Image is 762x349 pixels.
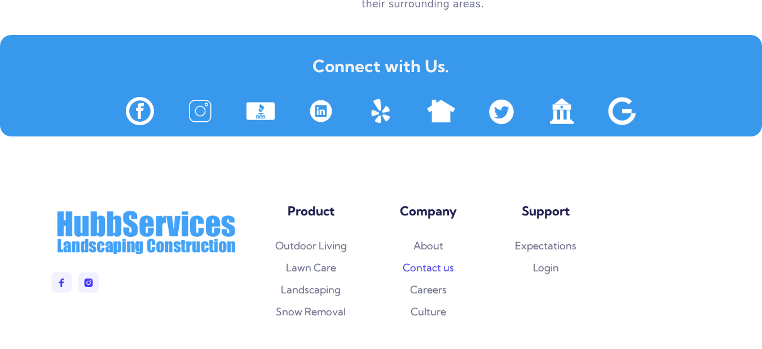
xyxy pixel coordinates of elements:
[276,306,346,317] a: Snow Removal
[413,240,443,251] a: About
[286,262,336,273] a: Lawn Care
[411,306,446,317] a: Culture
[80,274,97,291] img: Instagram - Elements Webflow Library - BRIX Templates
[281,284,341,295] a: Landscaping
[114,58,648,91] h3: Connect with Us. ‍
[53,274,70,291] img: Facebook - Elements Webflow Library - BRIX Templates
[515,240,576,251] a: Expectations
[403,262,454,273] a: Contact us
[275,240,347,251] a: Outdoor Living
[499,204,593,218] div: Support
[51,204,241,259] img: HubbServices and HubbLawns Logo
[410,284,447,295] a: Careers
[381,204,475,218] div: Company
[263,204,358,218] div: Product
[533,262,559,273] a: Login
